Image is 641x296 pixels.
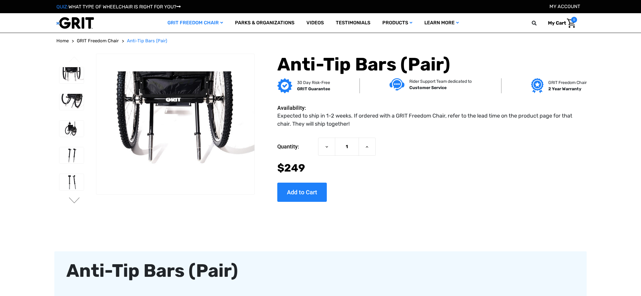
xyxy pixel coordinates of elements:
[59,67,84,83] img: GRIT Anti-Tip Bars: back of GRIT Freedom Chair with anti-tip balance sticks pair installed at rea...
[277,78,292,93] img: GRIT Guarantee
[534,17,543,29] input: Search
[56,37,69,44] a: Home
[56,17,94,29] img: GRIT All-Terrain Wheelchair and Mobility Equipment
[531,78,543,93] img: Grit freedom
[330,13,376,33] a: Testimonials
[376,13,418,33] a: Products
[543,17,577,29] a: Cart with 0 items
[409,85,447,90] strong: Customer Service
[277,104,315,112] dt: Availability:
[77,37,119,44] a: GRIT Freedom Chair
[297,79,330,86] p: 30 Day Risk-Free
[59,121,84,137] img: GRIT Anti-Tip Bars: back side angle view of GRIT Freedom Chair outdoor wheelchair with anti-tip b...
[418,13,465,33] a: Learn More
[277,112,582,128] dd: Expected to ship in 1-2 weeks. If ordered with a GRIT Freedom Chair, refer to the lead time on th...
[548,86,581,91] strong: 2 Year Warranty
[409,78,472,85] p: Rider Support Team dedicated to
[277,183,327,202] input: Add to Cart
[59,174,84,190] img: GRIT Anti-Tip Bars: pair of anti tip balance sticks hardware shown for use as accessory with GRIT...
[548,79,587,86] p: GRIT Freedom Chair
[548,20,566,26] span: My Cart
[59,94,84,110] img: GRIT Anti-Tip Bars: side angle back view of GRIT Freedom Chair with anti-tips pair installed at r...
[390,78,405,91] img: Customer service
[277,54,585,75] h1: Anti-Tip Bars (Pair)
[549,4,580,9] a: Account
[66,257,575,284] div: Anti-Tip Bars (Pair)
[300,13,330,33] a: Videos
[68,197,81,205] button: Go to slide 2 of 2
[567,19,576,28] img: Cart
[56,4,68,10] span: QUIZ:
[56,37,585,44] nav: Breadcrumb
[571,17,577,23] span: 0
[161,13,229,33] a: GRIT Freedom Chair
[297,86,330,91] strong: GRIT Guarantee
[229,13,300,33] a: Parks & Organizations
[277,162,305,174] span: $249
[59,147,84,163] img: GRIT Anti-Tip Bars: pair of anti tip balance sticks hardware shown for use as accessory with GRIT...
[56,4,181,10] a: QUIZ:WHAT TYPE OF WHEELCHAIR IS RIGHT FOR YOU?
[96,71,254,177] img: GRIT Anti-Tip Bars: back of GRIT Freedom Chair with anti-tip balance sticks pair installed at rea...
[127,37,167,44] a: Anti-Tip Bars (Pair)
[277,138,315,156] label: Quantity:
[68,56,81,64] button: Go to slide 2 of 2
